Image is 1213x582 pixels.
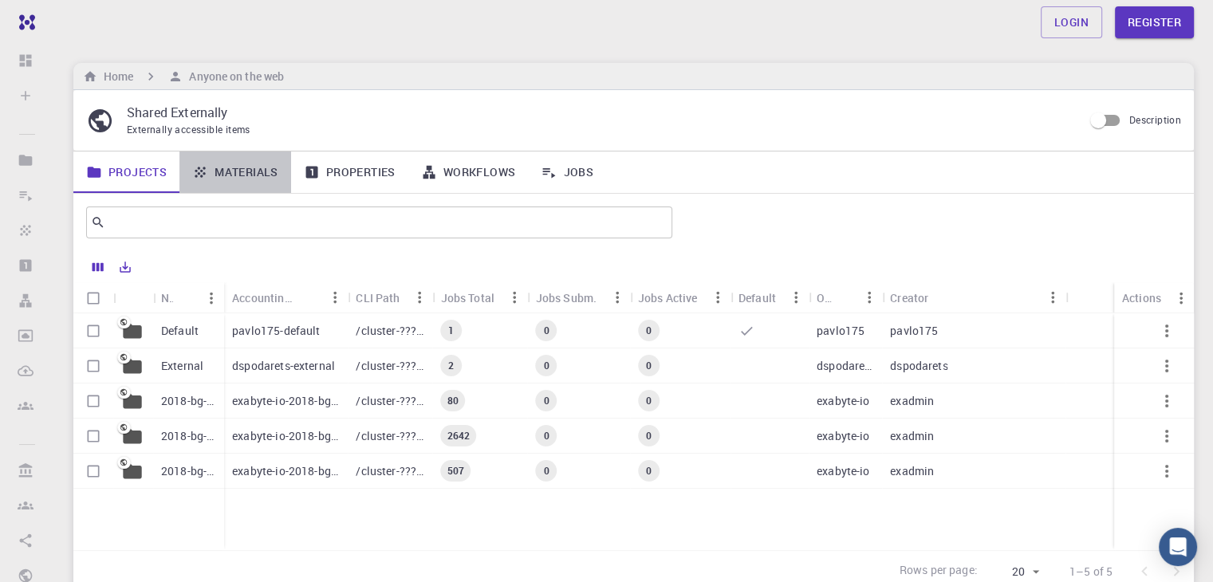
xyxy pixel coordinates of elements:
span: 0 [537,324,555,337]
p: pavlo175 [817,323,864,339]
span: 2642 [440,429,476,442]
a: Properties [291,151,408,193]
button: Menu [783,285,809,310]
p: exadmin [890,463,934,479]
button: Menu [1040,285,1065,310]
div: Accounting slug [232,282,297,313]
button: Sort [297,285,322,310]
span: 0 [640,359,658,372]
div: CLI Path [348,282,432,313]
div: CLI Path [356,282,400,313]
h6: Anyone on the web [183,68,284,85]
div: Actions [1122,282,1161,313]
a: Register [1115,6,1194,38]
div: Jobs Active [638,282,698,313]
h6: Home [97,68,133,85]
button: Menu [1168,285,1194,311]
p: 2018-bg-study-phase-I [161,463,216,479]
div: Jobs Total [440,282,494,313]
span: Externally accessible items [127,123,250,136]
p: External [161,358,203,374]
span: 0 [537,394,555,407]
p: 1–5 of 5 [1069,564,1113,580]
span: 0 [640,429,658,442]
p: exabyte-io [817,463,870,479]
p: dspodarets [890,358,948,374]
div: Default [738,282,776,313]
div: Creator [890,282,928,313]
div: Accounting slug [224,282,348,313]
div: Name [153,282,224,313]
p: exabyte-io-2018-bg-study-phase-iii [232,428,340,444]
a: Jobs [528,151,606,193]
div: Owner [809,282,882,313]
p: exabyte-io [817,428,870,444]
span: 0 [640,394,658,407]
nav: breadcrumb [80,68,287,85]
a: Workflows [408,151,529,193]
p: /cluster-???-share/groups/exabyte-io/exabyte-io-2018-bg-study-phase-i-ph [356,393,424,409]
span: 80 [440,394,464,407]
p: dspodarets-external [232,358,335,374]
p: Rows per page: [900,562,978,580]
p: 2018-bg-study-phase-III [161,428,216,444]
a: Projects [73,151,179,193]
p: exabyte-io-2018-bg-study-phase-i-ph [232,393,340,409]
button: Sort [173,285,199,311]
p: Default [161,323,199,339]
div: Owner [817,282,831,313]
div: Open Intercom Messenger [1159,528,1197,566]
p: exadmin [890,393,934,409]
p: /cluster-???-share/groups/exabyte-io/exabyte-io-2018-bg-study-phase-iii [356,428,424,444]
p: /cluster-???-share/groups/exabyte-io/exabyte-io-2018-bg-study-phase-i [356,463,424,479]
button: Columns [85,254,112,280]
p: exadmin [890,428,934,444]
button: Menu [705,285,731,310]
p: dspodarets [817,358,874,374]
span: 507 [440,464,470,478]
div: Actions [1114,282,1194,313]
span: Description [1129,113,1181,126]
div: Creator [882,282,1065,313]
div: Name [161,282,173,313]
span: 0 [537,359,555,372]
p: /cluster-???-home/dspodarets/dspodarets-external [356,358,424,374]
div: Jobs Active [630,282,731,313]
div: Default [731,282,809,313]
div: Jobs Total [432,282,527,313]
button: Sort [928,285,954,310]
button: Menu [502,285,528,310]
a: Login [1041,6,1102,38]
p: 2018-bg-study-phase-i-ph [161,393,216,409]
button: Menu [199,285,224,311]
div: Icon [113,282,153,313]
a: Materials [179,151,291,193]
p: /cluster-???-home/pavlo175/pavlo175-default [356,323,424,339]
img: logo [13,14,35,30]
p: exabyte-io-2018-bg-study-phase-i [232,463,340,479]
div: Jobs Subm. [528,282,630,313]
button: Menu [857,285,882,310]
button: Menu [605,285,630,310]
span: 2 [442,359,460,372]
button: Menu [322,285,348,310]
div: Jobs Subm. [536,282,597,313]
button: Export [112,254,139,280]
span: 0 [537,464,555,478]
p: exabyte-io [817,393,870,409]
span: 1 [442,324,460,337]
button: Sort [831,285,857,310]
span: 0 [640,464,658,478]
button: Menu [407,285,432,310]
p: pavlo175 [890,323,938,339]
span: 0 [640,324,658,337]
span: 0 [537,429,555,442]
p: Shared Externally [127,103,1070,122]
p: pavlo175-default [232,323,320,339]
